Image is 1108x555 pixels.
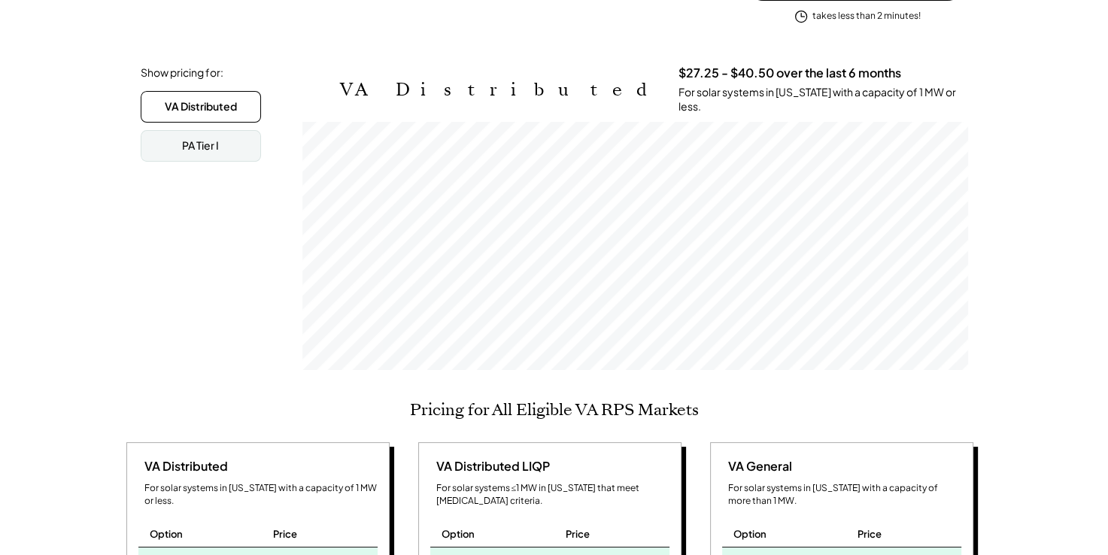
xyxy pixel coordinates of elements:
[436,482,669,508] div: For solar systems ≤1 MW in [US_STATE] that meet [MEDICAL_DATA] criteria.
[340,79,656,101] h2: VA Distributed
[722,458,792,475] div: VA General
[141,65,223,80] div: Show pricing for:
[442,527,475,541] div: Option
[273,527,297,541] div: Price
[410,400,699,420] h2: Pricing for All Eligible VA RPS Markets
[165,99,237,114] div: VA Distributed
[857,527,881,541] div: Price
[678,65,901,81] h3: $27.25 - $40.50 over the last 6 months
[150,527,183,541] div: Option
[678,85,968,114] div: For solar systems in [US_STATE] with a capacity of 1 MW or less.
[812,10,921,23] div: takes less than 2 minutes!
[430,458,550,475] div: VA Distributed LIQP
[565,527,589,541] div: Price
[728,482,961,508] div: For solar systems in [US_STATE] with a capacity of more than 1 MW.
[182,138,219,153] div: PA Tier I
[138,458,228,475] div: VA Distributed
[144,482,378,508] div: For solar systems in [US_STATE] with a capacity of 1 MW or less.
[733,527,766,541] div: Option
